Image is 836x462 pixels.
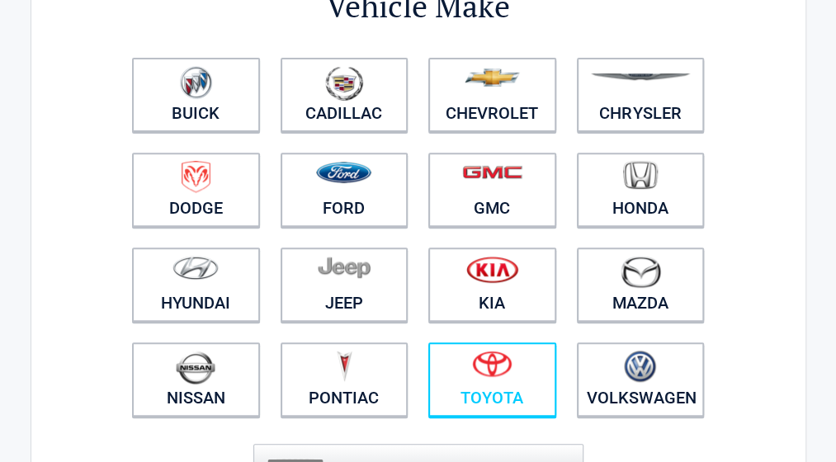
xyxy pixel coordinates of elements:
a: Hyundai [132,247,260,322]
img: ford [316,162,371,183]
img: toyota [472,351,512,377]
img: cadillac [325,66,363,101]
a: Kia [428,247,556,322]
img: honda [623,161,658,190]
a: Chevrolet [428,58,556,132]
a: Dodge [132,153,260,227]
img: chrysler [590,73,691,81]
img: kia [466,256,518,283]
a: Toyota [428,342,556,417]
a: Jeep [281,247,409,322]
img: hyundai [172,256,219,280]
img: jeep [318,256,371,279]
img: dodge [182,161,210,193]
a: Ford [281,153,409,227]
a: Chrysler [577,58,705,132]
img: chevrolet [465,68,520,87]
a: Mazda [577,247,705,322]
img: nissan [176,351,215,384]
a: Volkswagen [577,342,705,417]
a: Cadillac [281,58,409,132]
a: GMC [428,153,556,227]
a: Nissan [132,342,260,417]
img: mazda [620,256,661,288]
img: pontiac [336,351,352,382]
img: volkswagen [624,351,656,383]
img: buick [180,66,212,99]
a: Pontiac [281,342,409,417]
a: Buick [132,58,260,132]
a: Honda [577,153,705,227]
img: gmc [462,165,522,179]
